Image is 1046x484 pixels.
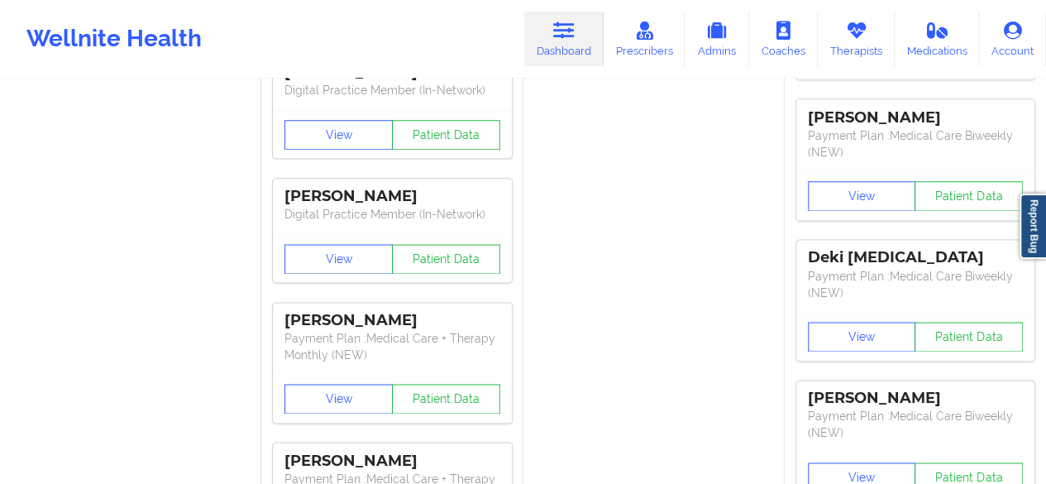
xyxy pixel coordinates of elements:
button: Patient Data [915,322,1023,352]
a: Medications [895,12,980,66]
p: Payment Plan : Medical Care Biweekly (NEW) [808,127,1023,161]
a: Account [979,12,1046,66]
a: Dashboard [524,12,604,66]
p: Digital Practice Member (In-Network) [284,206,499,223]
div: [PERSON_NAME] [284,187,499,206]
p: Digital Practice Member (In-Network) [284,82,499,98]
button: Patient Data [392,384,500,414]
button: Patient Data [915,181,1023,211]
button: Patient Data [392,244,500,274]
div: [PERSON_NAME] [284,311,499,330]
a: Admins [685,12,749,66]
button: View [284,244,393,274]
button: View [808,322,916,352]
button: View [284,120,393,150]
p: Payment Plan : Medical Care + Therapy Monthly (NEW) [284,330,499,363]
button: Patient Data [392,120,500,150]
a: Prescribers [604,12,685,66]
button: View [284,384,393,414]
a: Therapists [818,12,895,66]
div: [PERSON_NAME] [284,452,499,471]
p: Payment Plan : Medical Care Biweekly (NEW) [808,268,1023,301]
div: [PERSON_NAME] [808,389,1023,408]
div: Deki [MEDICAL_DATA] [808,248,1023,267]
div: [PERSON_NAME] [808,108,1023,127]
a: Coaches [749,12,818,66]
p: Payment Plan : Medical Care Biweekly (NEW) [808,408,1023,441]
button: View [808,181,916,211]
a: Report Bug [1020,194,1046,259]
